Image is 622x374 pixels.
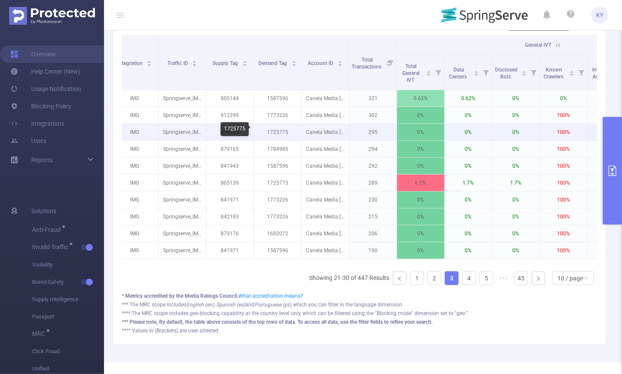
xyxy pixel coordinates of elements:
p: 0% [540,90,587,107]
p: 100% [540,225,587,242]
p: 841971 [206,192,254,208]
p: 0.62% [445,90,492,107]
p: 0% [397,124,444,140]
span: Brand Safety [32,273,104,291]
span: Passport [32,308,104,325]
a: 45 [515,272,528,285]
p: 1587596 [254,90,301,107]
span: ••• [497,271,511,285]
p: Canela Media [1113] [302,242,349,259]
i: icon: caret-down [147,63,152,65]
div: Sort [521,69,527,75]
a: Integrations [10,115,64,132]
p: 0% [492,107,540,124]
p: 1587596 [254,158,301,174]
a: 1 [410,272,423,285]
li: 1 [410,271,424,285]
span: Click Fraud [32,343,104,360]
li: 3 [445,271,459,285]
p: 295 [349,124,397,140]
p: 0% [397,158,444,174]
p: 0% [445,107,492,124]
p: 206 [349,225,397,242]
p: 100% [540,175,587,191]
p: IMG [111,225,158,242]
span: General IVT [525,42,551,48]
p: 0% [445,124,492,140]
i: icon: caret-down [522,72,527,75]
p: 805144 [206,90,254,107]
a: Help Center (New) [10,63,80,80]
p: 215 [349,208,397,225]
span: Anti-Fraud [32,227,64,233]
p: 0% [397,242,444,259]
p: 0% [445,192,492,208]
p: IMG [111,208,158,225]
p: 0% [397,192,444,208]
p: 842193 [206,208,254,225]
i: icon: caret-down [570,72,574,75]
p: Canela Media [1113] [302,192,349,208]
p: 190 [349,242,397,259]
p: 230 [349,192,397,208]
a: 4 [462,272,475,285]
span: Account ID [308,60,335,66]
span: Irregular Activity [593,67,612,80]
i: icon: right [536,276,541,281]
p: IMG [111,158,158,174]
p: Canela Media [1113] [302,158,349,174]
div: *** The MRC scope includes and , which you can filter in the language dimension. [122,301,597,309]
i: icon: caret-up [570,69,574,72]
p: Canela Media [1113] [302,225,349,242]
p: 1773226 [254,107,301,124]
p: 0% [397,107,444,124]
p: 0.62% [397,90,444,107]
i: icon: caret-up [427,69,431,72]
p: Springserve_IMG_CTV [159,225,206,242]
p: Springserve_IMG_CTV [159,208,206,225]
p: 294 [349,141,397,157]
p: Canela Media [1113] [302,107,349,124]
i: Filter menu [480,55,492,90]
div: Sort [569,69,574,75]
p: 289 [349,175,397,191]
i: icon: caret-up [147,59,152,62]
p: Springserve_IMG_CTV [159,158,206,174]
div: Sort [192,59,197,65]
a: Overview [10,46,56,63]
p: 0% [492,208,540,225]
li: Previous Page [393,271,407,285]
li: Showing 21-30 of 447 Results [309,271,389,285]
span: KY [596,7,604,24]
p: 805139 [206,175,254,191]
p: 0% [492,192,540,208]
div: 10 / page [557,272,583,285]
i: Filter menu [432,55,444,90]
p: IMG [111,90,158,107]
p: IMG [111,124,158,140]
p: 0% [445,242,492,259]
p: Springserve_IMG_CTV [159,242,206,259]
i: icon: caret-up [192,59,197,62]
p: IMG [111,175,158,191]
p: 0% [445,208,492,225]
li: 2 [427,271,441,285]
div: Sort [291,59,296,65]
p: 0% [492,141,540,157]
p: 0% [492,225,540,242]
a: Blocking Policy [10,98,72,115]
div: Sort [426,69,431,75]
p: 100% [540,124,587,140]
i: icon: caret-down [292,63,296,65]
p: 879165 [206,141,254,157]
i: icon: caret-down [192,63,197,65]
p: 1587596 [254,242,301,259]
span: Disclosed Bots [495,67,518,80]
li: 4 [462,271,476,285]
div: Sort [474,69,479,75]
div: Sort [147,59,152,65]
p: Canela Media [1113] [302,175,349,191]
span: Invalid Traffic [32,244,71,250]
p: Canela Media [1113] [302,208,349,225]
li: Next Page [531,271,545,285]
